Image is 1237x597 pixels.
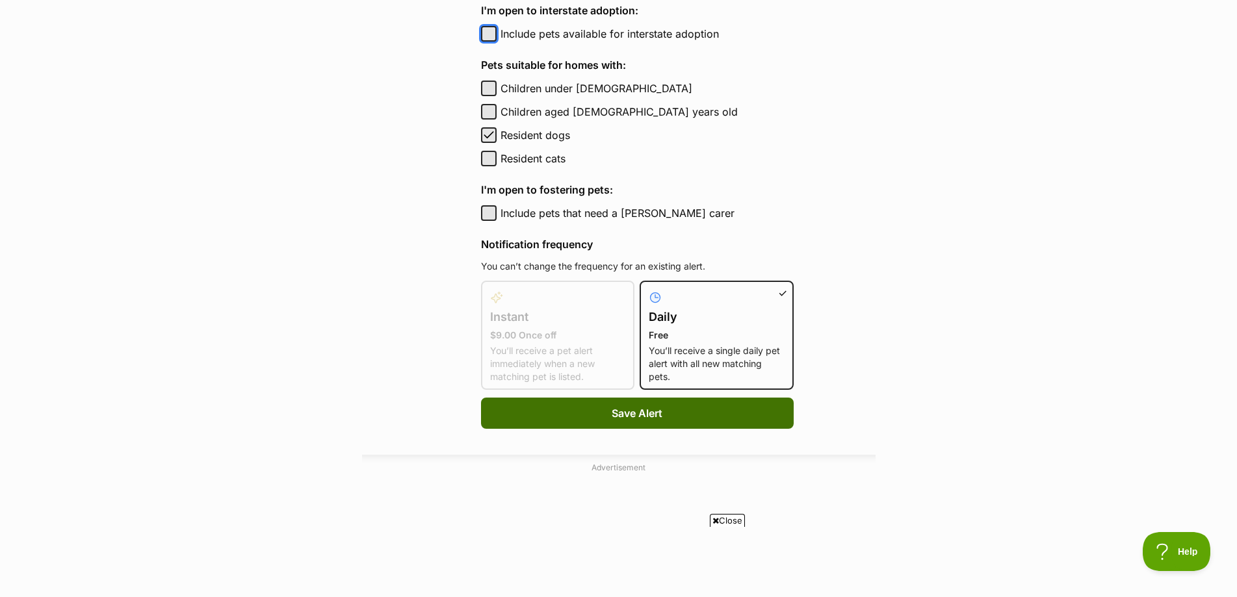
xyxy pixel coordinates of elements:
h4: I'm open to interstate adoption: [481,3,794,18]
iframe: Help Scout Beacon - Open [1143,532,1211,571]
label: Children under [DEMOGRAPHIC_DATA] [501,81,794,96]
label: Children aged [DEMOGRAPHIC_DATA] years old [501,104,794,120]
p: You can’t change the frequency for an existing alert. [481,260,794,273]
h4: Daily [649,308,785,326]
h4: I'm open to fostering pets: [481,182,794,197]
h4: Pets suitable for homes with: [481,57,794,73]
label: Resident dogs [501,127,794,143]
p: Free [649,329,785,342]
h4: Notification frequency [481,236,794,252]
label: Resident cats [501,151,794,166]
span: Save Alert [612,405,662,421]
button: Save Alert [481,398,794,429]
p: You’ll receive a single daily pet alert with all new matching pets. [649,344,785,383]
label: Include pets that need a [PERSON_NAME] carer [501,205,794,221]
h4: Instant [490,308,626,326]
span: Close [710,514,745,527]
p: You’ll receive a pet alert immediately when a new matching pet is listed. [490,344,626,383]
p: $9.00 Once off [490,329,626,342]
label: Include pets available for interstate adoption [501,26,794,42]
iframe: Advertisement [304,532,934,591]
